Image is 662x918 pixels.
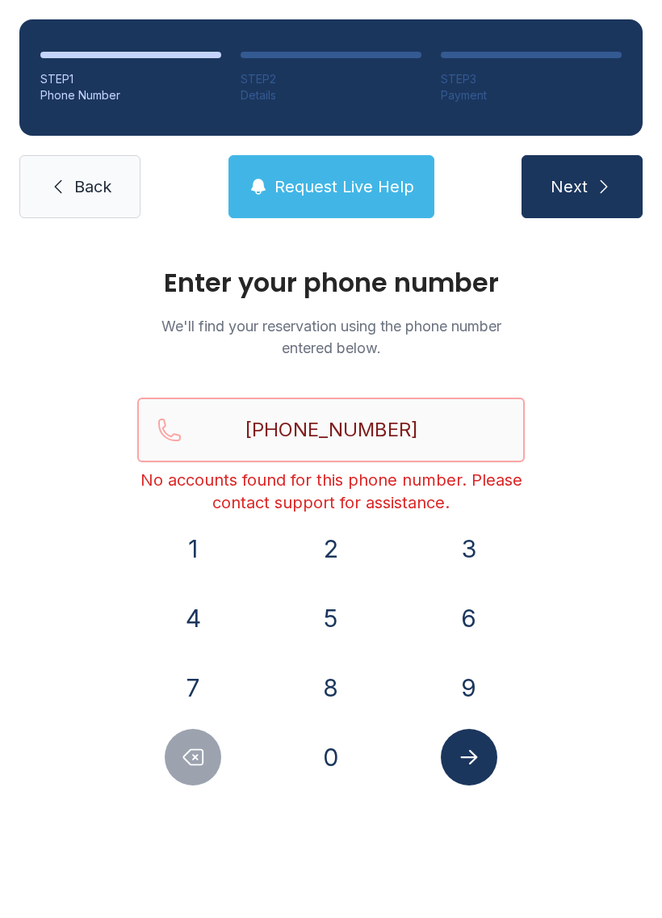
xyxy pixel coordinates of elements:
button: 9 [441,659,497,716]
h1: Enter your phone number [137,270,525,296]
button: 5 [303,590,359,646]
span: Request Live Help [274,175,414,198]
button: Submit lookup form [441,729,497,785]
button: Delete number [165,729,221,785]
button: 7 [165,659,221,716]
button: 4 [165,590,221,646]
button: 3 [441,520,497,577]
button: 1 [165,520,221,577]
div: STEP 1 [40,71,221,87]
span: Next [551,175,588,198]
input: Reservation phone number [137,398,525,462]
div: Payment [441,87,622,103]
button: 6 [441,590,497,646]
p: We'll find your reservation using the phone number entered below. [137,315,525,359]
div: Phone Number [40,87,221,103]
div: STEP 3 [441,71,622,87]
button: 0 [303,729,359,785]
div: Details [241,87,421,103]
button: 2 [303,520,359,577]
span: Back [74,175,111,198]
button: 8 [303,659,359,716]
div: STEP 2 [241,71,421,87]
div: No accounts found for this phone number. Please contact support for assistance. [137,469,525,514]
